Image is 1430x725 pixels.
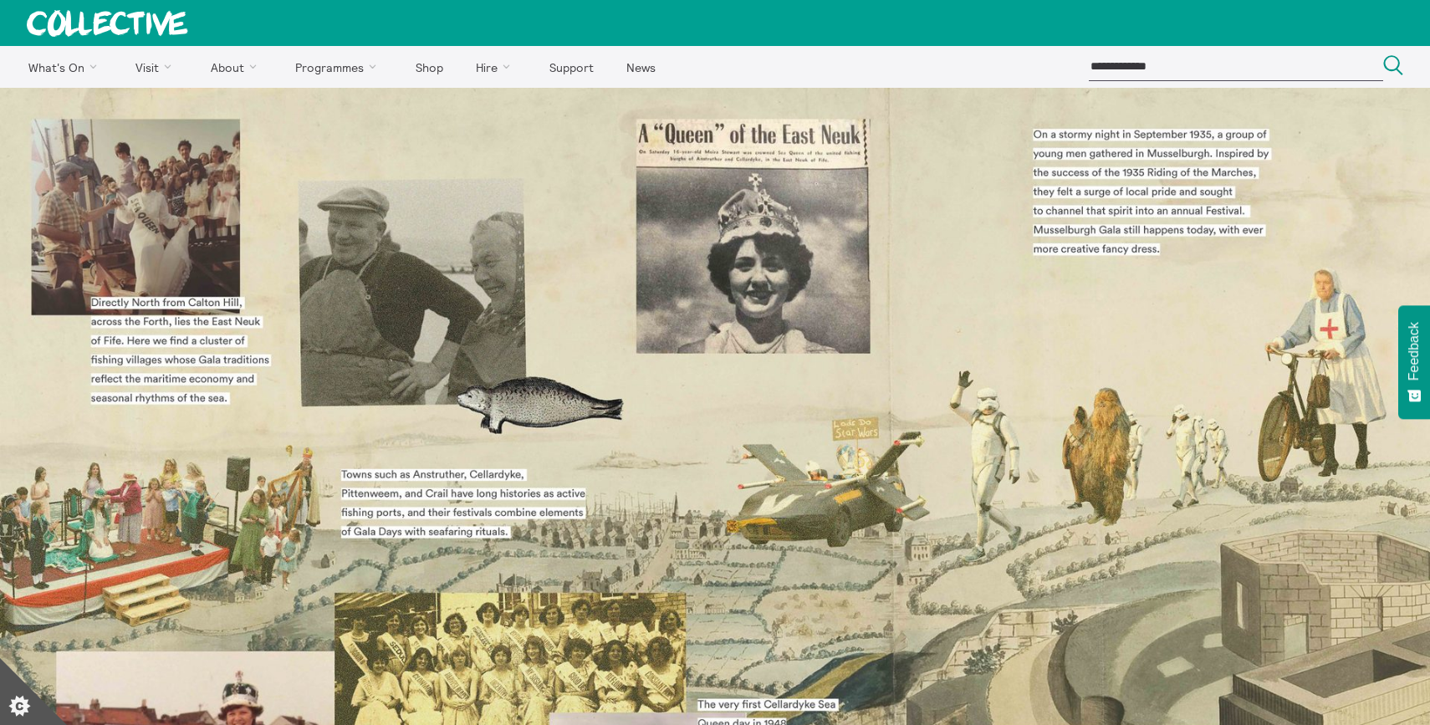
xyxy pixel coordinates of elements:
a: News [611,46,670,88]
a: What's On [13,46,118,88]
a: Programmes [281,46,398,88]
a: Shop [401,46,457,88]
a: Hire [462,46,532,88]
a: About [196,46,278,88]
a: Visit [121,46,193,88]
a: Support [534,46,608,88]
button: Feedback - Show survey [1398,305,1430,419]
span: Feedback [1407,322,1422,380]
